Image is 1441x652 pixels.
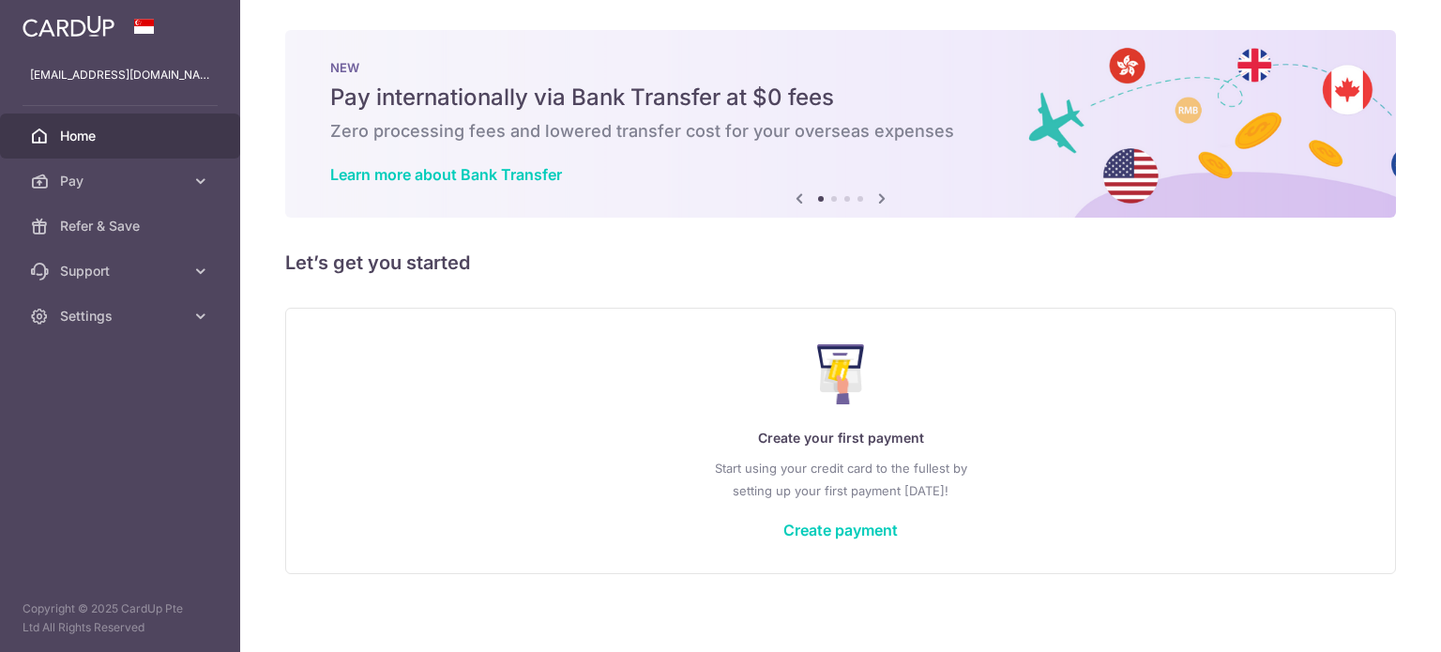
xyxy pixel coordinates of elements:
p: NEW [330,60,1351,75]
img: CardUp [23,15,114,38]
a: Create payment [783,521,898,539]
p: Create your first payment [324,427,1358,449]
span: Settings [60,307,184,326]
span: Pay [60,172,184,190]
span: Home [60,127,184,145]
h5: Pay internationally via Bank Transfer at $0 fees [330,83,1351,113]
span: Support [60,262,184,281]
a: Learn more about Bank Transfer [330,165,562,184]
span: Refer & Save [60,217,184,235]
h6: Zero processing fees and lowered transfer cost for your overseas expenses [330,120,1351,143]
p: [EMAIL_ADDRESS][DOMAIN_NAME] [30,66,210,84]
img: Make Payment [817,344,865,404]
h5: Let’s get you started [285,248,1396,278]
img: Bank transfer banner [285,30,1396,218]
p: Start using your credit card to the fullest by setting up your first payment [DATE]! [324,457,1358,502]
